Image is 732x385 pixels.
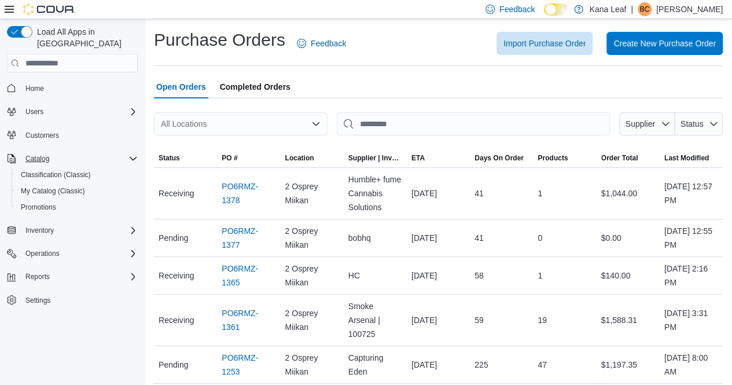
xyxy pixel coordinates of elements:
[23,3,75,15] img: Cova
[21,105,48,119] button: Users
[499,3,535,15] span: Feedback
[660,257,723,294] div: [DATE] 2:16 PM
[411,153,425,163] span: ETA
[626,119,655,129] span: Supplier
[344,149,407,167] button: Supplier | Invoice Number
[12,199,142,215] button: Promotions
[159,358,188,372] span: Pending
[25,107,43,116] span: Users
[222,179,275,207] a: PO6RMZ-1378
[285,262,339,289] span: 2 Osprey Miikan
[222,153,237,163] span: PO #
[16,184,90,198] a: My Catalog (Classic)
[25,131,59,140] span: Customers
[21,247,138,261] span: Operations
[656,2,723,16] p: [PERSON_NAME]
[407,309,470,332] div: [DATE]
[7,75,138,339] nav: Complex example
[285,153,314,163] div: Location
[2,269,142,285] button: Reports
[2,104,142,120] button: Users
[285,224,339,252] span: 2 Osprey Miikan
[533,149,596,167] button: Products
[597,226,660,250] div: $0.00
[21,105,138,119] span: Users
[619,112,675,135] button: Supplier
[12,167,142,183] button: Classification (Classic)
[21,186,85,196] span: My Catalog (Classic)
[496,32,593,55] button: Import Purchase Order
[32,26,138,49] span: Load All Apps in [GEOGRAPHIC_DATA]
[25,296,50,305] span: Settings
[21,294,55,307] a: Settings
[16,200,61,214] a: Promotions
[2,79,142,96] button: Home
[16,184,138,198] span: My Catalog (Classic)
[21,223,58,237] button: Inventory
[21,152,138,166] span: Catalog
[311,119,321,129] button: Open list of options
[21,270,138,284] span: Reports
[344,295,407,346] div: Smoke Arsenal | 100725
[280,149,343,167] button: Location
[538,269,542,283] span: 1
[217,149,280,167] button: PO #
[348,153,402,163] span: Supplier | Invoice Number
[25,154,49,163] span: Catalog
[675,112,723,135] button: Status
[21,203,56,212] span: Promotions
[285,179,339,207] span: 2 Osprey Miikan
[222,351,275,379] a: PO6RMZ-1253
[544,3,568,16] input: Dark Mode
[597,149,660,167] button: Order Total
[2,292,142,309] button: Settings
[597,264,660,287] div: $140.00
[2,222,142,239] button: Inventory
[474,313,484,327] span: 59
[21,170,91,179] span: Classification (Classic)
[156,75,206,98] span: Open Orders
[222,262,275,289] a: PO6RMZ-1365
[311,38,346,49] span: Feedback
[21,82,49,96] a: Home
[407,182,470,205] div: [DATE]
[344,226,407,250] div: bobhq
[21,247,64,261] button: Operations
[159,313,194,327] span: Receiving
[503,38,586,49] span: Import Purchase Order
[538,231,542,245] span: 0
[154,28,285,52] h1: Purchase Orders
[538,313,547,327] span: 19
[660,302,723,339] div: [DATE] 3:31 PM
[220,75,290,98] span: Completed Orders
[344,264,407,287] div: HC
[407,264,470,287] div: [DATE]
[344,168,407,219] div: Humble+ fume Cannabis Solutions
[21,152,54,166] button: Catalog
[21,80,138,95] span: Home
[407,226,470,250] div: [DATE]
[538,358,547,372] span: 47
[597,309,660,332] div: $1,588.31
[21,223,138,237] span: Inventory
[25,249,60,258] span: Operations
[292,32,351,55] a: Feedback
[538,186,542,200] span: 1
[12,183,142,199] button: My Catalog (Classic)
[660,175,723,212] div: [DATE] 12:57 PM
[474,358,488,372] span: 225
[344,346,407,383] div: Capturing Eden
[21,293,138,307] span: Settings
[25,272,50,281] span: Reports
[2,245,142,262] button: Operations
[285,306,339,334] span: 2 Osprey Miikan
[631,2,633,16] p: |
[680,119,704,129] span: Status
[222,224,275,252] a: PO6RMZ-1377
[589,2,626,16] p: Kana Leaf
[470,149,533,167] button: Days On Order
[159,269,194,283] span: Receiving
[16,168,95,182] a: Classification (Classic)
[474,153,524,163] span: Days On Order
